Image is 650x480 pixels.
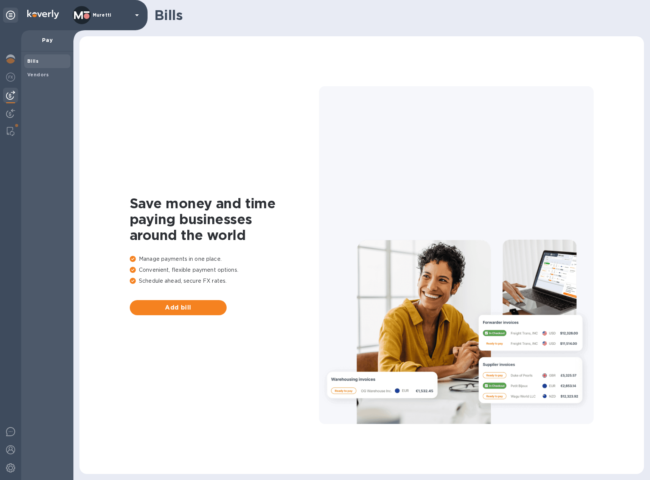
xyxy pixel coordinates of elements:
[3,8,18,23] div: Unpin categories
[27,72,49,77] b: Vendors
[130,195,319,243] h1: Save money and time paying businesses around the world
[154,7,638,23] h1: Bills
[6,73,15,82] img: Foreign exchange
[130,255,319,263] p: Manage payments in one place.
[130,277,319,285] p: Schedule ahead, secure FX rates.
[130,300,227,315] button: Add bill
[27,58,39,64] b: Bills
[93,12,131,18] p: Muretti
[27,36,67,44] p: Pay
[130,266,319,274] p: Convenient, flexible payment options.
[27,10,59,19] img: Logo
[136,303,221,312] span: Add bill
